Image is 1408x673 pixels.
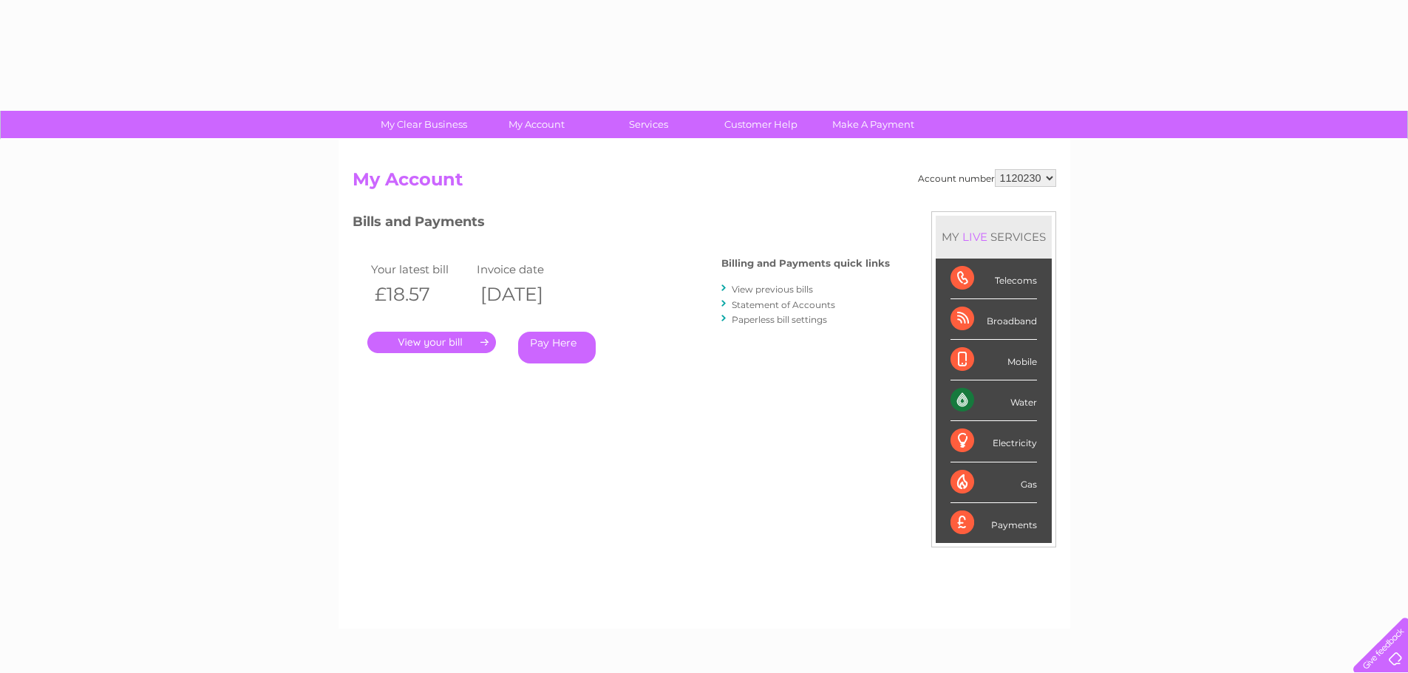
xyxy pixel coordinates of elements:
td: Your latest bill [367,259,474,279]
div: Electricity [950,421,1037,462]
a: My Clear Business [363,111,485,138]
div: LIVE [959,230,990,244]
a: My Account [475,111,597,138]
div: Mobile [950,340,1037,380]
a: Services [588,111,710,138]
th: [DATE] [473,279,579,310]
div: Broadband [950,299,1037,340]
a: Pay Here [518,332,596,363]
h4: Billing and Payments quick links [721,258,890,269]
a: . [367,332,496,353]
div: Account number [918,169,1056,187]
td: Invoice date [473,259,579,279]
div: MY SERVICES [936,216,1052,258]
th: £18.57 [367,279,474,310]
div: Payments [950,503,1037,543]
a: Paperless bill settings [732,314,827,325]
a: Statement of Accounts [732,299,835,310]
div: Telecoms [950,259,1037,299]
a: Customer Help [700,111,822,138]
h3: Bills and Payments [353,211,890,237]
div: Gas [950,462,1037,503]
a: View previous bills [732,284,813,295]
h2: My Account [353,169,1056,197]
a: Make A Payment [812,111,934,138]
div: Water [950,380,1037,421]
